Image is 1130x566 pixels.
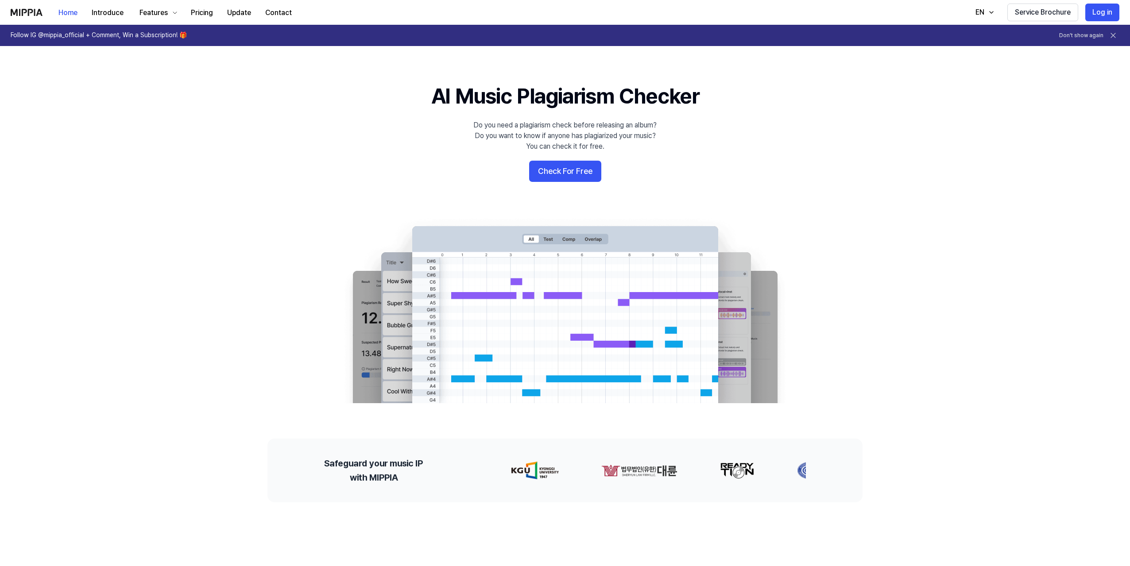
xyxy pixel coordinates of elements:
div: Do you need a plagiarism check before releasing an album? Do you want to know if anyone has plagi... [473,120,657,152]
div: EN [974,7,986,18]
button: Pricing [184,4,220,22]
button: Contact [258,4,299,22]
a: Home [51,0,85,25]
button: Service Brochure [1007,4,1078,21]
div: Features [138,8,170,18]
h2: Safeguard your music IP with MIPPIA [324,456,423,485]
h1: AI Music Plagiarism Checker [431,81,699,111]
a: Update [220,0,258,25]
img: partner-logo-6 [786,462,876,479]
button: Home [51,4,85,22]
button: Introduce [85,4,131,22]
button: Update [220,4,258,22]
img: main Image [335,217,795,403]
button: Check For Free [529,161,601,182]
button: Features [131,4,184,22]
button: Don't show again [1059,32,1103,39]
img: partner-logo-3 [579,462,607,479]
img: logo [11,9,43,16]
img: partner-logo-5 [712,462,744,479]
button: EN [967,4,1000,21]
img: partner-logo-2 [502,462,537,479]
button: Log in [1085,4,1119,21]
h1: Follow IG @mippia_official + Comment, Win a Subscription! 🎁 [11,31,187,40]
img: partner-logo-4 [649,462,669,479]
